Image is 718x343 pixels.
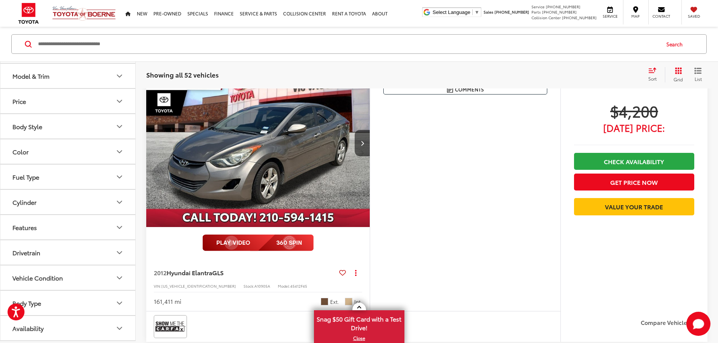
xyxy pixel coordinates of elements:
[0,316,136,340] button: AvailabilityAvailability
[0,139,136,164] button: ColorColor
[167,268,212,277] span: Hyundai Elantra
[574,124,694,131] span: [DATE] Price:
[321,298,328,305] span: Gold
[531,9,541,15] span: Parts
[447,86,453,93] img: Comments
[115,223,124,232] div: Features
[472,9,473,15] span: ​
[115,72,124,81] div: Model & Trim
[243,283,254,289] span: Stock:
[52,6,116,21] img: Vic Vaughan Toyota of Boerne
[115,324,124,333] div: Availability
[627,14,644,19] span: Map
[146,70,219,79] span: Showing all 52 vehicles
[37,35,659,53] input: Search by Make, Model, or Keyword
[202,235,314,251] img: full motion video
[433,9,479,15] a: Select Language​
[12,123,42,130] div: Body Style
[574,101,694,120] span: $4,200
[433,9,470,15] span: Select Language
[290,283,307,289] span: 45412F45
[694,75,702,82] span: List
[345,298,352,305] span: Beige
[154,297,181,306] div: 161,411 mi
[12,98,26,105] div: Price
[330,298,339,305] span: Ext.
[355,130,370,156] button: Next image
[574,174,694,191] button: Get Price Now
[0,240,136,265] button: DrivetrainDrivetrain
[115,97,124,106] div: Price
[659,35,694,53] button: Search
[574,153,694,170] a: Check Availability
[12,173,39,180] div: Fuel Type
[648,75,657,82] span: Sort
[562,15,597,20] span: [PHONE_NUMBER]
[315,311,404,334] span: Snag $50 Gift Card with a Test Drive!
[115,198,124,207] div: Cylinder
[602,14,618,19] span: Service
[146,59,370,227] a: 2012 Hyundai Elantra GLS2012 Hyundai Elantra GLS2012 Hyundai Elantra GLS2012 Hyundai Elantra GLS
[494,9,529,15] span: [PHONE_NUMBER]
[115,273,124,282] div: Vehicle Condition
[674,76,683,82] span: Grid
[154,268,336,277] a: 2012Hyundai ElantraGLS
[278,283,290,289] span: Model:
[455,86,484,93] span: Comments
[383,84,547,95] button: Comments
[645,67,665,82] button: Select sort value
[686,14,702,19] span: Saved
[115,299,124,308] div: Body Type
[12,148,29,155] div: Color
[689,67,707,82] button: List View
[686,312,710,336] svg: Start Chat
[0,64,136,88] button: Model & TrimModel & Trim
[531,4,545,9] span: Service
[0,165,136,189] button: Fuel TypeFuel Type
[354,298,362,305] span: Int.
[212,268,224,277] span: GLS
[161,283,236,289] span: [US_VEHICLE_IDENTIFICATION_NUMBER]
[154,268,167,277] span: 2012
[355,270,357,276] span: dropdown dots
[12,72,49,79] div: Model & Trim
[115,122,124,131] div: Body Style
[146,59,370,227] img: 2012 Hyundai Elantra GLS
[155,317,185,337] img: View CARFAX report
[475,9,479,15] span: ▼
[146,59,370,227] div: 2012 Hyundai Elantra GLS 0
[12,325,44,332] div: Availability
[12,198,37,206] div: Cylinder
[0,89,136,113] button: PricePrice
[546,4,580,9] span: [PHONE_NUMBER]
[542,9,577,15] span: [PHONE_NUMBER]
[254,283,270,289] span: A10905A
[12,249,40,256] div: Drivetrain
[154,283,161,289] span: VIN:
[0,215,136,239] button: FeaturesFeatures
[12,224,37,231] div: Features
[115,147,124,156] div: Color
[12,274,63,281] div: Vehicle Condition
[665,67,689,82] button: Grid View
[349,266,362,279] button: Actions
[641,319,700,326] label: Compare Vehicle
[484,9,493,15] span: Sales
[12,299,41,306] div: Body Type
[652,14,670,19] span: Contact
[531,15,561,20] span: Collision Center
[115,172,124,181] div: Fuel Type
[0,114,136,139] button: Body StyleBody Style
[0,291,136,315] button: Body TypeBody Type
[115,248,124,257] div: Drivetrain
[574,198,694,215] a: Value Your Trade
[686,312,710,336] button: Toggle Chat Window
[0,265,136,290] button: Vehicle ConditionVehicle Condition
[0,190,136,214] button: CylinderCylinder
